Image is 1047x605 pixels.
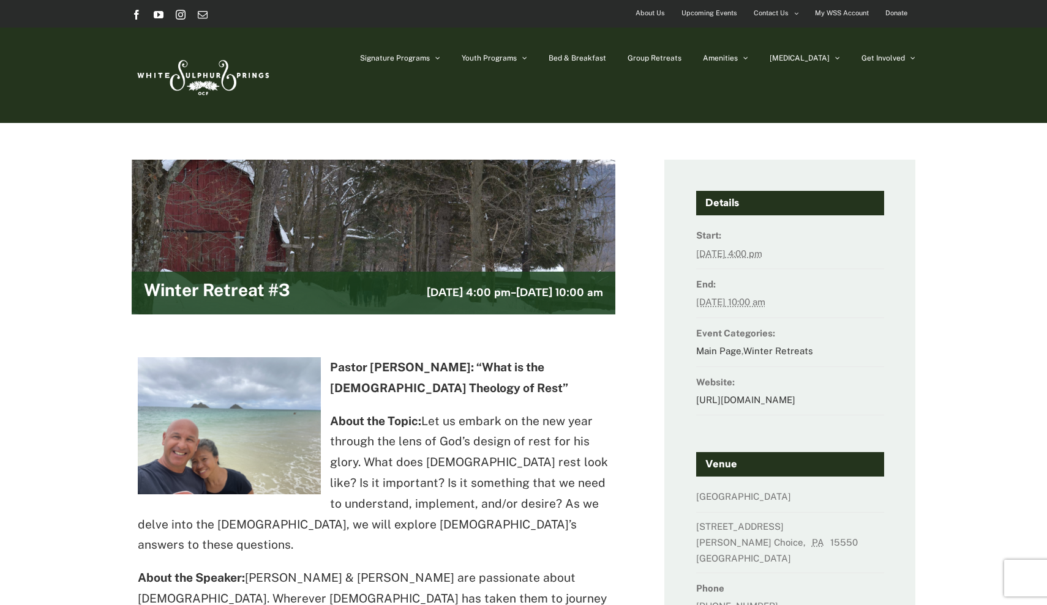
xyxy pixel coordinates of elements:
[803,537,809,547] span: ,
[360,28,915,89] nav: Main Menu
[462,54,517,62] span: Youth Programs
[696,553,795,563] span: [GEOGRAPHIC_DATA]
[696,452,884,477] h4: Venue
[861,28,915,89] a: Get Involved
[132,10,141,20] a: Facebook
[330,414,421,428] strong: About the Topic:
[696,537,803,547] span: [PERSON_NAME] Choice
[696,373,884,391] dt: Website:
[743,346,813,356] a: Winter Retreats
[198,10,208,20] a: Email
[770,28,840,89] a: [MEDICAL_DATA]
[696,579,884,597] dt: Phone
[427,286,511,299] span: [DATE] 4:00 pm
[885,4,907,22] span: Donate
[696,248,762,259] abbr: 2025-12-30
[681,4,737,22] span: Upcoming Events
[154,10,163,20] a: YouTube
[696,488,884,512] dd: [GEOGRAPHIC_DATA]
[815,4,869,22] span: My WSS Account
[696,395,795,405] a: [URL][DOMAIN_NAME]
[462,28,527,89] a: Youth Programs
[628,28,681,89] a: Group Retreats
[330,360,568,395] strong: Pastor [PERSON_NAME]: “What is the [DEMOGRAPHIC_DATA] Theology of Rest”
[830,537,861,547] span: 15550
[360,54,430,62] span: Signature Programs
[696,226,884,244] dt: Start:
[138,571,245,584] strong: About the Speaker:
[360,28,440,89] a: Signature Programs
[427,284,603,301] h3: -
[696,342,884,366] dd: ,
[861,54,905,62] span: Get Involved
[628,54,681,62] span: Group Retreats
[703,28,748,89] a: Amenities
[696,191,884,215] h4: Details
[703,54,738,62] span: Amenities
[696,346,741,356] a: Main Page
[549,54,606,62] span: Bed & Breakfast
[549,28,606,89] a: Bed & Breakfast
[636,4,665,22] span: About Us
[812,537,828,547] abbr: Pennsylvania
[696,521,784,532] span: [STREET_ADDRESS]
[696,297,765,307] abbr: 2026-01-02
[770,54,830,62] span: [MEDICAL_DATA]
[516,286,603,299] span: [DATE] 10:00 am
[696,324,884,342] dt: Event Categories:
[138,411,609,556] p: Let us embark on the new year through the lens of God’s design of rest for his glory. What does [...
[144,281,290,305] h2: Winter Retreat #3
[696,275,884,293] dt: End:
[176,10,186,20] a: Instagram
[132,46,272,104] img: White Sulphur Springs Logo
[754,4,789,22] span: Contact Us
